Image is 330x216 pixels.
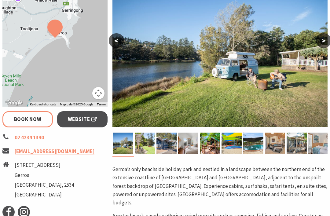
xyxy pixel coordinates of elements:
[92,87,105,99] button: Map camera controls
[200,133,220,154] img: Safari Tents at Seven Mile Beach Holiday Park
[112,165,328,207] p: Gerroa’s only beachside holiday park and nestled in a landscape between the northern end of the e...
[15,134,44,141] a: 02 4234 1340
[308,133,328,154] img: cabin bedroom
[2,111,53,127] a: Book Now
[4,99,24,107] a: Click to see this area on Google Maps
[15,181,74,189] li: [GEOGRAPHIC_DATA], 2534
[68,115,97,123] span: Website
[287,133,307,154] img: Couple on cabin deck at Seven Mile Beach Holiday Park
[15,171,74,179] li: Gerroa
[60,103,93,106] span: Map data ©2025 Google
[113,133,133,154] img: Combi Van, Camping, Caravanning, Sites along Crooked River at Seven Mile Beach Holiday Park
[15,148,94,155] a: [EMAIL_ADDRESS][DOMAIN_NAME]
[4,99,24,107] img: Google
[135,133,155,154] img: Welcome to Seven Mile Beach Holiday Park
[15,161,74,169] li: [STREET_ADDRESS]
[97,103,106,106] a: Terms (opens in new tab)
[243,133,263,154] img: Beachside Pool
[265,133,285,154] img: fireplace
[178,133,198,154] img: shack 2
[57,111,108,127] a: Website
[109,33,124,48] button: <
[15,191,74,199] li: [GEOGRAPHIC_DATA]
[30,102,56,107] button: Keyboard shortcuts
[156,133,177,154] img: Surf shak
[222,133,242,154] img: jumping pillow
